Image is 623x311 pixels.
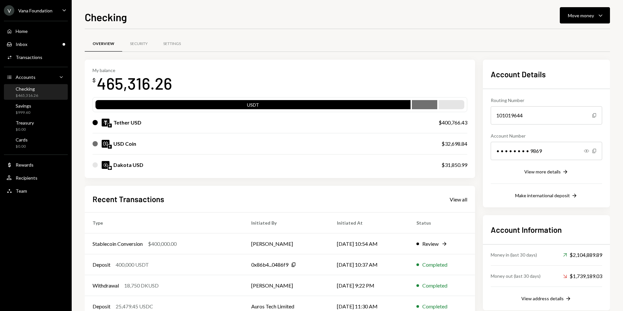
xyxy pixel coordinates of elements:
[450,196,467,203] a: View all
[4,5,14,16] div: V
[108,145,112,149] img: ethereum-mainnet
[329,233,409,254] td: [DATE] 10:54 AM
[4,101,68,117] a: Savings$999.60
[4,159,68,170] a: Rewards
[16,162,34,168] div: Rewards
[116,261,149,269] div: 400,000 USDT
[16,54,42,60] div: Transactions
[16,127,34,132] div: $0.00
[4,84,68,100] a: Checking$465,316.26
[4,38,68,50] a: Inbox
[102,161,109,169] img: DKUSD
[108,166,112,170] img: base-mainnet
[95,101,411,111] div: USDT
[422,282,447,289] div: Completed
[93,67,172,73] div: My balance
[491,142,602,160] div: • • • • • • • • 9869
[93,194,164,204] h2: Recent Transactions
[442,161,467,169] div: $31,850.99
[85,10,127,23] h1: Checking
[422,240,439,248] div: Review
[113,161,143,169] div: Dakota USD
[515,192,578,200] button: Make international deposit
[18,8,52,13] div: Vana Foundation
[113,140,136,148] div: USD Coin
[450,196,467,203] div: View all
[491,132,602,139] div: Account Number
[102,140,109,148] img: USDC
[130,41,148,47] div: Security
[16,144,28,149] div: $0.00
[563,272,602,280] div: $1,739,189.03
[93,261,110,269] div: Deposit
[491,251,537,258] div: Money in (last 30 days)
[491,106,602,125] div: 101019644
[122,36,155,52] a: Security
[243,213,329,233] th: Initiated By
[93,240,143,248] div: Stablecoin Conversion
[163,41,181,47] div: Settings
[16,93,38,98] div: $465,316.26
[97,73,172,94] div: 465,316.26
[16,41,27,47] div: Inbox
[148,240,177,248] div: $400,000.00
[4,185,68,197] a: Team
[16,120,34,126] div: Treasury
[409,213,475,233] th: Status
[85,36,122,52] a: Overview
[329,213,409,233] th: Initiated At
[16,28,28,34] div: Home
[16,175,37,181] div: Recipients
[113,119,141,126] div: Tether USD
[243,275,329,296] td: [PERSON_NAME]
[93,41,114,47] div: Overview
[108,124,112,127] img: ethereum-mainnet
[124,282,159,289] div: 18,750 DKUSD
[16,74,36,80] div: Accounts
[155,36,189,52] a: Settings
[85,213,243,233] th: Type
[4,118,68,134] a: Treasury$0.00
[329,275,409,296] td: [DATE] 9:22 PM
[4,71,68,83] a: Accounts
[16,103,31,109] div: Savings
[93,77,95,83] div: $
[491,224,602,235] h2: Account Information
[102,119,109,126] img: USDT
[16,137,28,142] div: Cards
[560,7,610,23] button: Move money
[16,188,27,194] div: Team
[491,69,602,80] h2: Account Details
[521,296,564,301] div: View address details
[524,169,561,174] div: View more details
[439,119,467,126] div: $400,766.43
[93,303,110,310] div: Deposit
[4,172,68,184] a: Recipients
[491,97,602,104] div: Routing Number
[515,193,570,198] div: Make international deposit
[243,233,329,254] td: [PERSON_NAME]
[524,169,569,176] button: View more details
[4,25,68,37] a: Home
[422,303,447,310] div: Completed
[422,261,447,269] div: Completed
[93,282,119,289] div: Withdrawal
[251,261,288,269] div: 0x86b4...0486f9
[568,12,594,19] div: Move money
[563,251,602,259] div: $2,104,889.89
[521,295,572,303] button: View address details
[16,86,38,92] div: Checking
[442,140,467,148] div: $32,698.84
[491,273,541,279] div: Money out (last 30 days)
[329,254,409,275] td: [DATE] 10:37 AM
[116,303,153,310] div: 25,479.45 USDC
[4,135,68,151] a: Cards$0.00
[4,51,68,63] a: Transactions
[16,110,31,115] div: $999.60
